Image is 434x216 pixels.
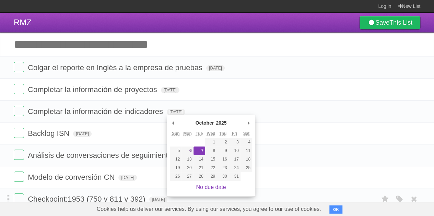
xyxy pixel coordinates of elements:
[73,131,92,137] span: [DATE]
[241,138,252,147] button: 4
[193,172,205,181] button: 28
[215,118,227,128] div: 2025
[28,63,204,72] span: Colgar el reporte en Inglés a la empresa de pruebas
[14,171,24,182] label: Done
[241,155,252,164] button: 18
[14,128,24,138] label: Done
[228,147,240,155] button: 10
[172,131,180,136] abbr: Sunday
[193,155,205,164] button: 14
[217,147,228,155] button: 9
[228,138,240,147] button: 3
[28,173,116,181] span: Modelo de conversión CN
[245,118,252,128] button: Next Month
[181,164,193,172] button: 20
[205,138,217,147] button: 1
[193,147,205,155] button: 7
[14,62,24,72] label: Done
[389,19,412,26] b: This List
[232,131,237,136] abbr: Friday
[241,164,252,172] button: 25
[205,172,217,181] button: 29
[206,65,225,71] span: [DATE]
[170,147,181,155] button: 5
[205,164,217,172] button: 22
[228,172,240,181] button: 31
[14,84,24,94] label: Done
[196,184,226,190] a: No due date
[28,107,165,116] span: Completar la información de indicadores
[217,164,228,172] button: 23
[196,131,202,136] abbr: Tuesday
[378,193,391,205] label: Star task
[170,118,177,128] button: Previous Month
[219,131,226,136] abbr: Thursday
[243,131,249,136] abbr: Saturday
[360,16,420,29] a: SaveThis List
[170,172,181,181] button: 26
[28,129,71,138] span: Backlog ISN
[217,155,228,164] button: 16
[28,151,174,160] span: Análisis de conversaciones de seguimiento
[183,131,192,136] abbr: Monday
[329,205,343,214] button: OK
[149,196,168,203] span: [DATE]
[170,164,181,172] button: 19
[195,118,215,128] div: October
[205,155,217,164] button: 15
[14,193,24,204] label: Done
[118,175,137,181] span: [DATE]
[170,155,181,164] button: 12
[28,85,159,94] span: Completar la información de proyectos
[228,155,240,164] button: 17
[217,172,228,181] button: 30
[181,172,193,181] button: 27
[181,147,193,155] button: 6
[167,109,185,115] span: [DATE]
[217,138,228,147] button: 2
[205,147,217,155] button: 8
[28,195,147,203] span: Checkpoint:1953 (750 v 811 v 392)
[161,87,179,93] span: [DATE]
[90,202,328,216] span: Cookies help us deliver our services. By using our services, you agree to our use of cookies.
[14,18,32,27] span: RMZ
[14,106,24,116] label: Done
[207,131,215,136] abbr: Wednesday
[228,164,240,172] button: 24
[193,164,205,172] button: 21
[181,155,193,164] button: 13
[241,147,252,155] button: 11
[14,150,24,160] label: Done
